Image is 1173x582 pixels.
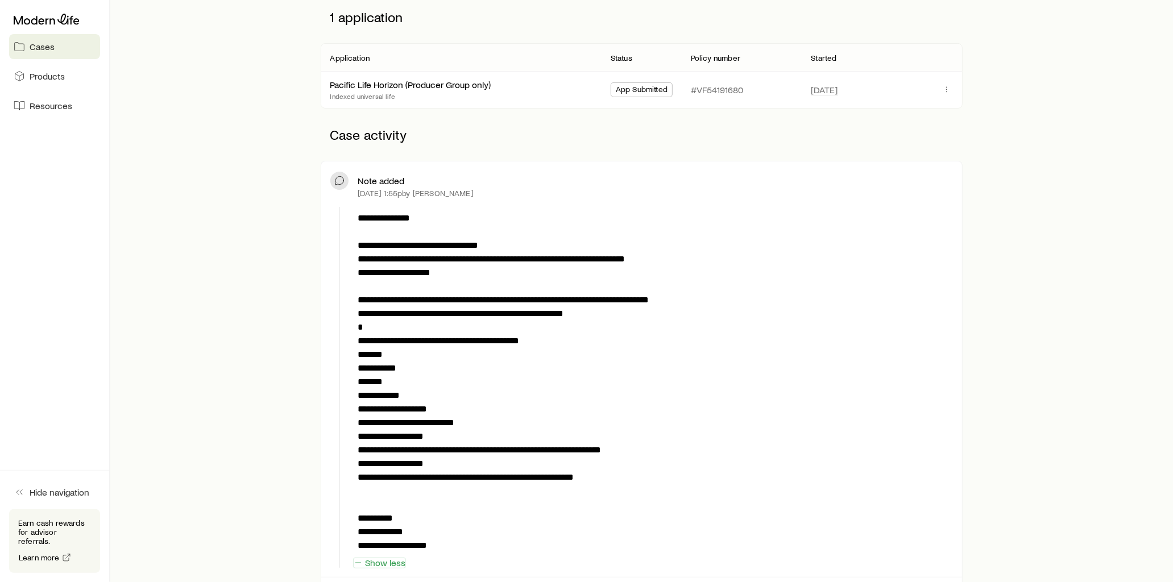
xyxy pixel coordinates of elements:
[691,84,743,95] p: #VF54191680
[30,100,72,111] span: Resources
[9,34,100,59] a: Cases
[9,509,100,573] div: Earn cash rewards for advisor referrals.Learn more
[9,64,100,89] a: Products
[616,85,668,97] span: App Submitted
[811,84,838,95] span: [DATE]
[30,487,89,498] span: Hide navigation
[330,92,491,101] p: Indexed universal life
[611,53,632,63] p: Status
[19,554,60,562] span: Learn more
[30,70,65,82] span: Products
[321,118,962,152] p: Case activity
[330,53,370,63] p: Application
[358,189,473,198] p: [DATE] 1:55p by [PERSON_NAME]
[358,175,404,186] p: Note added
[9,93,100,118] a: Resources
[811,53,837,63] p: Started
[691,53,740,63] p: Policy number
[30,41,55,52] span: Cases
[353,558,406,568] button: Show less
[9,480,100,505] button: Hide navigation
[330,79,491,91] div: Pacific Life Horizon (Producer Group only)
[18,518,91,546] p: Earn cash rewards for advisor referrals.
[330,79,491,90] a: Pacific Life Horizon (Producer Group only)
